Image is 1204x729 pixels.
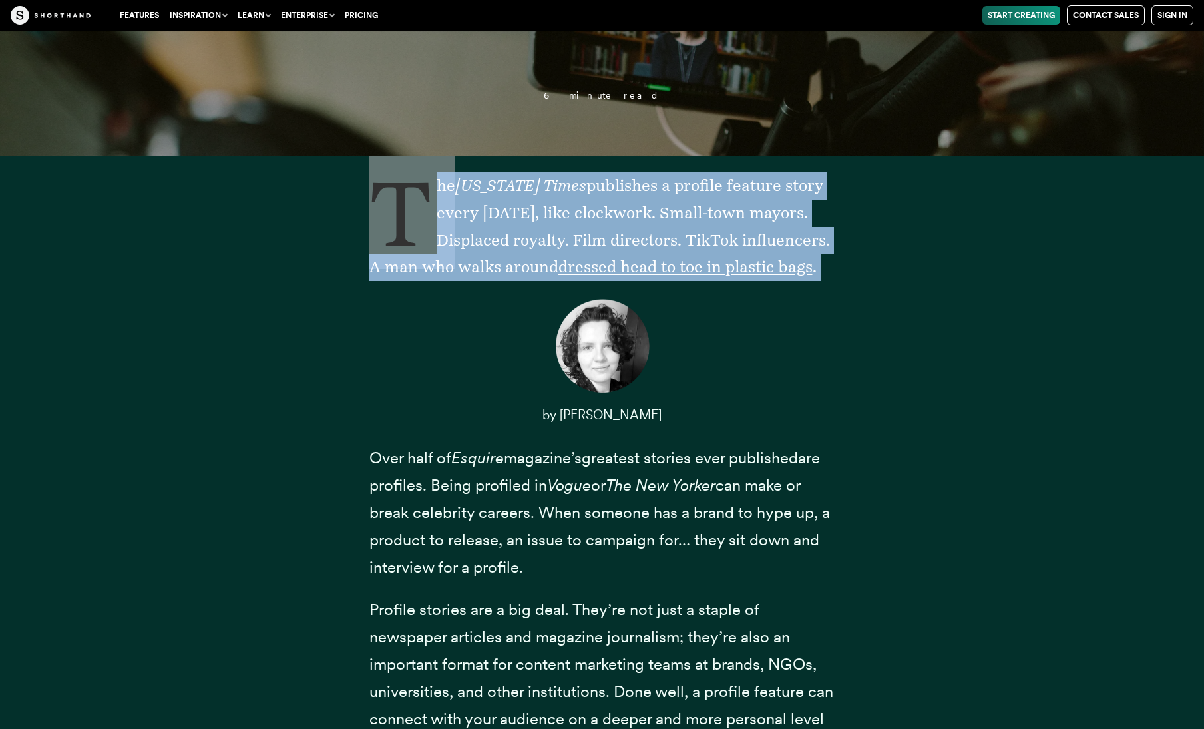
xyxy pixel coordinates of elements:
em: [US_STATE] Times [455,176,586,195]
a: Contact Sales [1067,5,1145,25]
span: Over half of magazine’s [369,448,582,467]
em: Esquire [451,448,504,467]
em: The New Yorker [606,475,715,495]
span: are profiles. Being profiled in or can make or break celebrity careers. When someone has a brand ... [369,448,830,576]
a: Pricing [339,6,383,25]
em: Vogue [547,475,591,495]
a: Features [114,6,164,25]
a: Sign in [1151,5,1193,25]
button: Enterprise [276,6,339,25]
p: 6 minute read [169,91,1034,101]
img: The Craft [11,6,91,25]
span: The publishes a profile feature story every [DATE], like clockwork. Small-town mayors. Displaced ... [369,176,830,276]
a: Start Creating [982,6,1060,25]
a: greatest stories ever published [582,448,798,467]
button: Learn [232,6,276,25]
a: dressed head to toe in plastic bags [558,257,813,276]
span: by [PERSON_NAME] [542,407,662,423]
span: . [813,257,817,276]
button: Inspiration [164,6,232,25]
img: Picture of the author, Corinna Keefe [552,297,652,397]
